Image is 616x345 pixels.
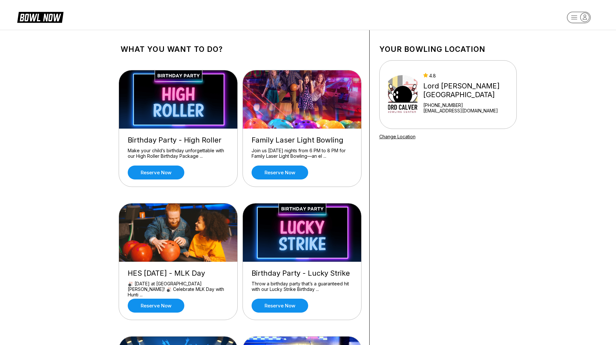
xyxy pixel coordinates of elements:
a: Reserve now [252,166,308,179]
div: 4.8 [423,73,513,78]
div: HES [DATE] - MLK Day [128,269,229,278]
img: Lord Calvert Bowling Center [388,70,418,119]
div: Birthday Party - High Roller [128,136,229,144]
a: Reserve now [128,166,184,179]
div: Birthday Party - Lucky Strike [252,269,352,278]
h1: Your bowling location [379,45,517,54]
div: 🎳 [DATE] at [GEOGRAPHIC_DATA][PERSON_NAME]! 🎳 Celebrate MLK Day with Hunti ... [128,281,229,292]
div: Make your child’s birthday unforgettable with our High Roller Birthday Package ... [128,148,229,159]
div: Lord [PERSON_NAME][GEOGRAPHIC_DATA] [423,82,513,99]
div: Family Laser Light Bowling [252,136,352,144]
a: Reserve now [128,299,184,313]
a: [EMAIL_ADDRESS][DOMAIN_NAME] [423,108,513,113]
img: HES Spirit Day - MLK Day [119,203,238,262]
img: Family Laser Light Bowling [243,70,362,129]
h1: What you want to do? [121,45,360,54]
img: Birthday Party - Lucky Strike [243,203,362,262]
img: Birthday Party - High Roller [119,70,238,129]
div: Throw a birthday party that’s a guaranteed hit with our Lucky Strike Birthday ... [252,281,352,292]
a: Change Location [379,134,416,139]
div: Join us [DATE] nights from 6 PM to 8 PM for Family Laser Light Bowling—an el ... [252,148,352,159]
a: Reserve now [252,299,308,313]
div: [PHONE_NUMBER] [423,102,513,108]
